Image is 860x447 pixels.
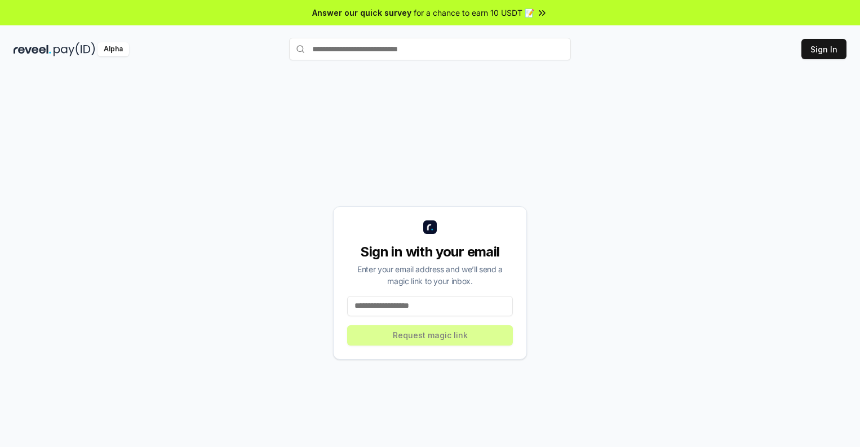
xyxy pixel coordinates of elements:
[414,7,534,19] span: for a chance to earn 10 USDT 📝
[801,39,846,59] button: Sign In
[97,42,129,56] div: Alpha
[347,243,513,261] div: Sign in with your email
[347,263,513,287] div: Enter your email address and we’ll send a magic link to your inbox.
[54,42,95,56] img: pay_id
[312,7,411,19] span: Answer our quick survey
[14,42,51,56] img: reveel_dark
[423,220,437,234] img: logo_small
